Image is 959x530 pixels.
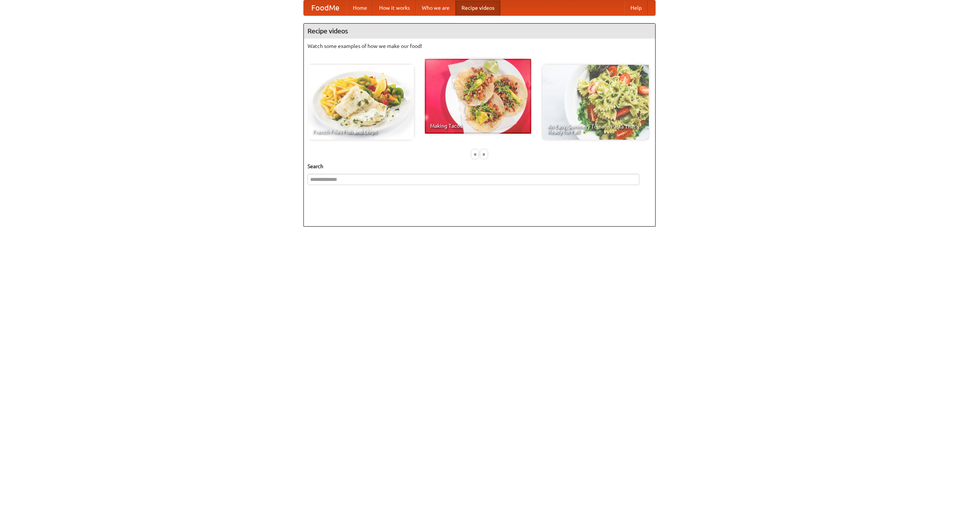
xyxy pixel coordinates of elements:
[472,149,478,159] div: «
[456,0,500,15] a: Recipe videos
[416,0,456,15] a: Who we are
[308,42,651,50] p: Watch some examples of how we make our food!
[430,123,526,128] span: Making Tacos
[481,149,487,159] div: »
[624,0,648,15] a: Help
[373,0,416,15] a: How it works
[425,59,531,134] a: Making Tacos
[347,0,373,15] a: Home
[313,129,409,134] span: French Fries Fish and Chips
[542,65,649,140] a: An Easy, Summery Tomato Pasta That's Ready for Fall
[548,124,644,134] span: An Easy, Summery Tomato Pasta That's Ready for Fall
[304,0,347,15] a: FoodMe
[308,65,414,140] a: French Fries Fish and Chips
[308,163,651,170] h5: Search
[304,24,655,39] h4: Recipe videos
